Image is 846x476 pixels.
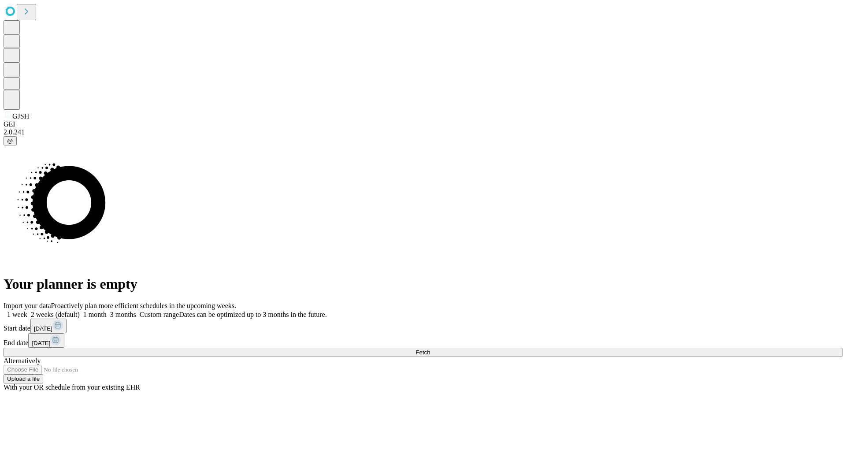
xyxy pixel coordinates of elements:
span: Dates can be optimized up to 3 months in the future. [179,311,327,318]
div: 2.0.241 [4,128,842,136]
button: Fetch [4,348,842,357]
span: Custom range [140,311,179,318]
span: With your OR schedule from your existing EHR [4,383,140,391]
span: Alternatively [4,357,41,364]
span: 1 week [7,311,27,318]
span: 3 months [110,311,136,318]
h1: Your planner is empty [4,276,842,292]
span: @ [7,138,13,144]
div: End date [4,333,842,348]
div: Start date [4,319,842,333]
button: [DATE] [28,333,64,348]
span: [DATE] [32,340,50,346]
div: GEI [4,120,842,128]
button: [DATE] [30,319,67,333]
span: Proactively plan more efficient schedules in the upcoming weeks. [51,302,236,309]
button: @ [4,136,17,145]
button: Upload a file [4,374,43,383]
span: 2 weeks (default) [31,311,80,318]
span: Fetch [416,349,430,356]
span: [DATE] [34,325,52,332]
span: 1 month [83,311,107,318]
span: GJSH [12,112,29,120]
span: Import your data [4,302,51,309]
